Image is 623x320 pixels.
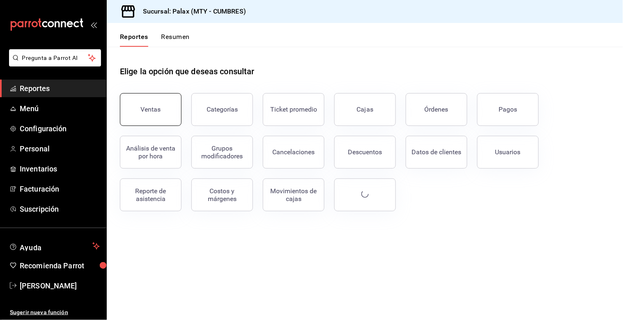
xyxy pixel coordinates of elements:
[90,21,97,28] button: open_drawer_menu
[20,260,100,271] span: Recomienda Parrot
[263,93,324,126] button: Ticket promedio
[191,93,253,126] button: Categorías
[334,136,396,169] button: Descuentos
[425,105,448,113] div: Órdenes
[207,105,238,113] div: Categorías
[197,187,248,203] div: Costos y márgenes
[20,163,100,174] span: Inventarios
[406,136,467,169] button: Datos de clientes
[495,148,521,156] div: Usuarios
[406,93,467,126] button: Órdenes
[136,7,246,16] h3: Sucursal: Palax (MTY - CUMBRES)
[20,203,100,215] span: Suscripción
[191,178,253,211] button: Costos y márgenes
[120,33,190,47] div: navigation tabs
[120,33,148,47] button: Reportes
[20,183,100,194] span: Facturación
[263,178,324,211] button: Movimientos de cajas
[141,105,161,113] div: Ventas
[412,148,462,156] div: Datos de clientes
[20,103,100,114] span: Menú
[20,241,89,251] span: Ayuda
[10,308,100,317] span: Sugerir nueva función
[477,93,539,126] button: Pagos
[334,93,396,126] a: Cajas
[477,136,539,169] button: Usuarios
[263,136,324,169] button: Cancelaciones
[191,136,253,169] button: Grupos modificadores
[20,143,100,154] span: Personal
[125,187,176,203] div: Reporte de asistencia
[270,105,317,113] div: Ticket promedio
[6,59,101,68] a: Pregunta a Parrot AI
[268,187,319,203] div: Movimientos de cajas
[20,280,100,291] span: [PERSON_NAME]
[120,178,182,211] button: Reporte de asistencia
[9,49,101,66] button: Pregunta a Parrot AI
[357,105,374,114] div: Cajas
[120,93,182,126] button: Ventas
[20,83,100,94] span: Reportes
[161,33,190,47] button: Resumen
[348,148,382,156] div: Descuentos
[120,65,255,78] h1: Elige la opción que deseas consultar
[22,54,88,62] span: Pregunta a Parrot AI
[197,144,248,160] div: Grupos modificadores
[273,148,315,156] div: Cancelaciones
[499,105,517,113] div: Pagos
[20,123,100,134] span: Configuración
[120,136,182,169] button: Análisis de venta por hora
[125,144,176,160] div: Análisis de venta por hora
